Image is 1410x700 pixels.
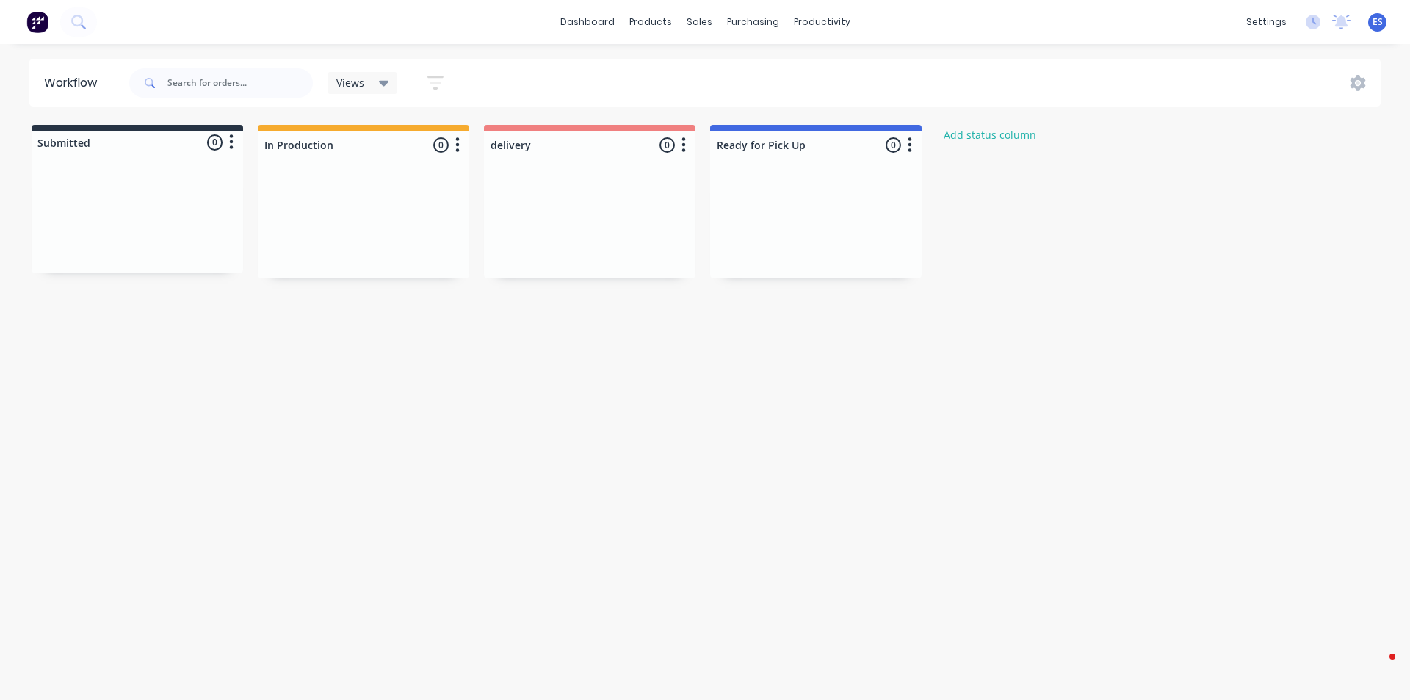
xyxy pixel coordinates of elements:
[1360,650,1395,685] iframe: Intercom live chat
[167,68,313,98] input: Search for orders...
[336,75,364,90] span: Views
[720,11,787,33] div: purchasing
[787,11,858,33] div: productivity
[44,74,104,92] div: Workflow
[26,11,48,33] img: Factory
[622,11,679,33] div: products
[1239,11,1294,33] div: settings
[936,125,1044,145] button: Add status column
[679,11,720,33] div: sales
[553,11,622,33] a: dashboard
[1373,15,1383,29] span: ES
